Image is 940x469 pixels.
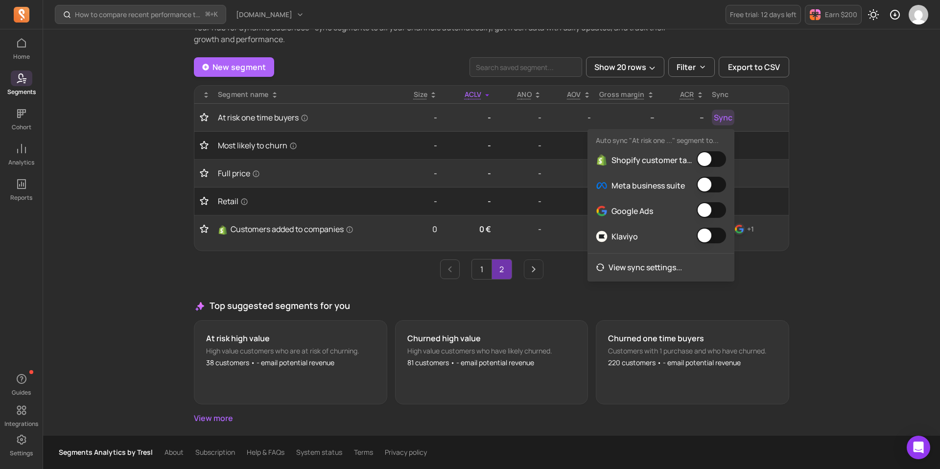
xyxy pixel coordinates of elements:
button: Toggle dark mode [864,5,883,24]
span: At risk one time buyers [218,112,308,123]
p: - [549,167,591,179]
p: - [396,140,437,151]
p: + 1 [747,224,754,234]
a: New segment [194,57,274,77]
button: Earn $200 [805,5,862,24]
p: Meta business suite [611,180,685,191]
button: Toggle favorite [198,196,210,206]
p: Segments Analytics by Tresl [59,447,153,457]
span: Full price [218,167,260,179]
button: [DOMAIN_NAME] [230,6,310,23]
p: 0 € [445,223,492,235]
p: At risk high value [206,332,375,344]
h3: Top suggested segments for you [194,299,789,312]
a: System status [296,447,342,457]
p: - [445,167,492,179]
p: High value customers who are at risk of churning. [206,346,375,356]
p: ACR [680,90,694,99]
a: Privacy policy [385,447,427,457]
p: AOV [567,90,581,99]
p: Your hub for dynamic audiences—sync segments to all your channels automatically, get fresh data w... [194,22,690,45]
img: Shopify_Customer_Tag [596,154,608,166]
p: - [396,195,437,207]
button: Show 20 rows [586,57,664,77]
p: - [396,112,437,123]
input: search [470,57,582,77]
p: Auto sync "At risk one ..." segment to... [588,134,734,147]
p: - [499,112,541,123]
span: + [206,9,218,20]
p: -- [599,112,655,123]
a: About [164,447,184,457]
kbd: ⌘ [205,9,211,21]
p: Google Ads [611,205,653,217]
p: Settings [10,449,33,457]
span: ANO [517,90,532,99]
a: Next page [524,259,543,279]
span: Size [414,90,427,99]
p: - [445,195,492,207]
button: Toggle favorite [198,224,210,234]
p: High value customers who have likely churned. [407,346,576,356]
p: - [396,167,437,179]
button: How to compare recent performance to last year or last month?⌘+K [55,5,226,24]
p: Klaviyo [611,231,638,242]
img: Shopify [218,225,228,235]
div: Open Intercom Messenger [907,436,930,459]
p: - [445,112,492,123]
p: Guides [12,389,31,397]
p: How to compare recent performance to last year or last month? [75,10,202,20]
span: ACLV [465,90,482,99]
p: Integrations [4,420,38,428]
span: Export to CSV [728,61,780,73]
a: Terms [354,447,373,457]
button: Sync [712,110,734,125]
a: Free trial: 12 days left [726,5,801,24]
button: Toggle favorite [198,113,210,122]
button: Toggle favorite [198,168,210,178]
p: Churned high value [407,332,576,344]
span: Customers added to companies [231,223,353,235]
p: - [499,195,541,207]
a: Subscription [195,447,235,457]
ul: Pagination [194,259,789,280]
kbd: K [214,11,218,19]
p: Free trial: 12 days left [730,10,797,20]
p: - [445,140,492,151]
span: Retail [218,195,248,207]
div: Segment name [218,90,388,99]
p: 81 customers • - email potential revenue [407,358,576,368]
a: Previous page [440,259,460,279]
button: Guides [11,369,32,399]
p: - [549,195,591,207]
img: google [733,223,745,235]
p: Cohort [12,123,31,131]
p: - [499,167,541,179]
p: - [549,140,591,151]
a: View more [194,412,789,424]
p: - [549,112,591,123]
span: Most likely to churn [218,140,297,151]
p: - [499,140,541,151]
img: Google [596,205,608,217]
p: Shopify customer tags [611,154,693,166]
a: At risk one time buyers [218,112,388,123]
p: Gross margin [599,90,645,99]
p: 0 [396,223,437,235]
p: 220 customers • - email potential revenue [608,358,777,368]
button: Export to CSV [719,57,789,77]
p: Earn $200 [825,10,857,20]
p: - [499,223,541,235]
img: Klaviyo [596,231,608,242]
p: Analytics [8,159,34,166]
p: Segments [7,88,36,96]
img: Facebook [596,180,608,191]
p: Filter [677,61,696,73]
p: Home [13,53,30,61]
a: Most likely to churn [218,140,388,151]
p: Reports [10,194,32,202]
a: ShopifyCustomers added to companies [218,223,388,235]
span: [DOMAIN_NAME] [236,10,292,20]
img: avatar [909,5,928,24]
p: - [549,223,591,235]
